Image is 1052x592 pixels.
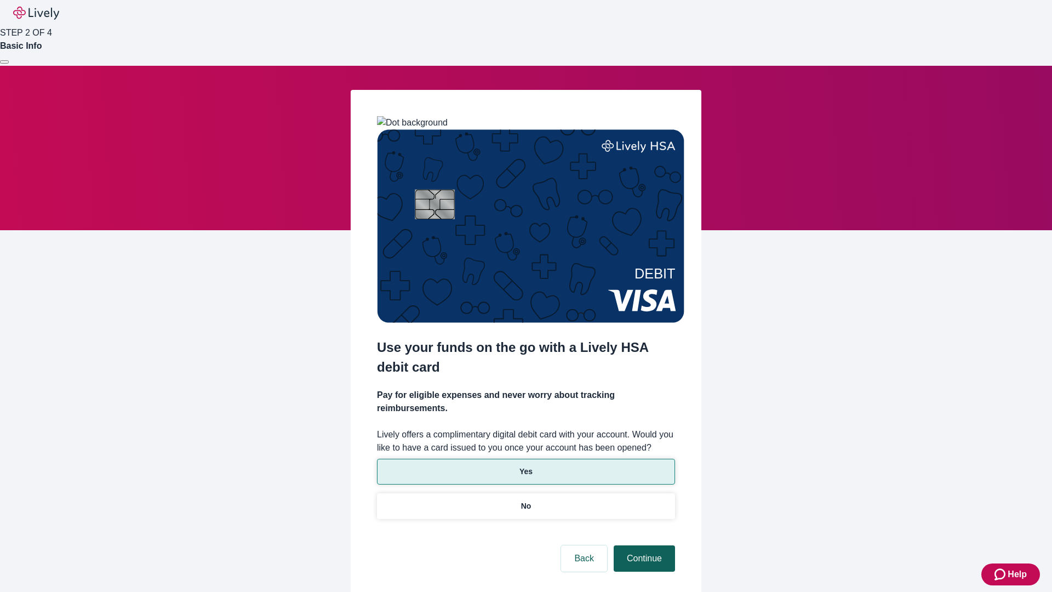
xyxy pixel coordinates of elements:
[377,338,675,377] h2: Use your funds on the go with a Lively HSA debit card
[561,545,607,572] button: Back
[377,493,675,519] button: No
[377,459,675,485] button: Yes
[13,7,59,20] img: Lively
[521,500,531,512] p: No
[377,428,675,454] label: Lively offers a complimentary digital debit card with your account. Would you like to have a card...
[377,116,448,129] img: Dot background
[614,545,675,572] button: Continue
[377,129,684,323] img: Debit card
[994,568,1008,581] svg: Zendesk support icon
[377,389,675,415] h4: Pay for eligible expenses and never worry about tracking reimbursements.
[1008,568,1027,581] span: Help
[519,466,533,477] p: Yes
[981,563,1040,585] button: Zendesk support iconHelp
